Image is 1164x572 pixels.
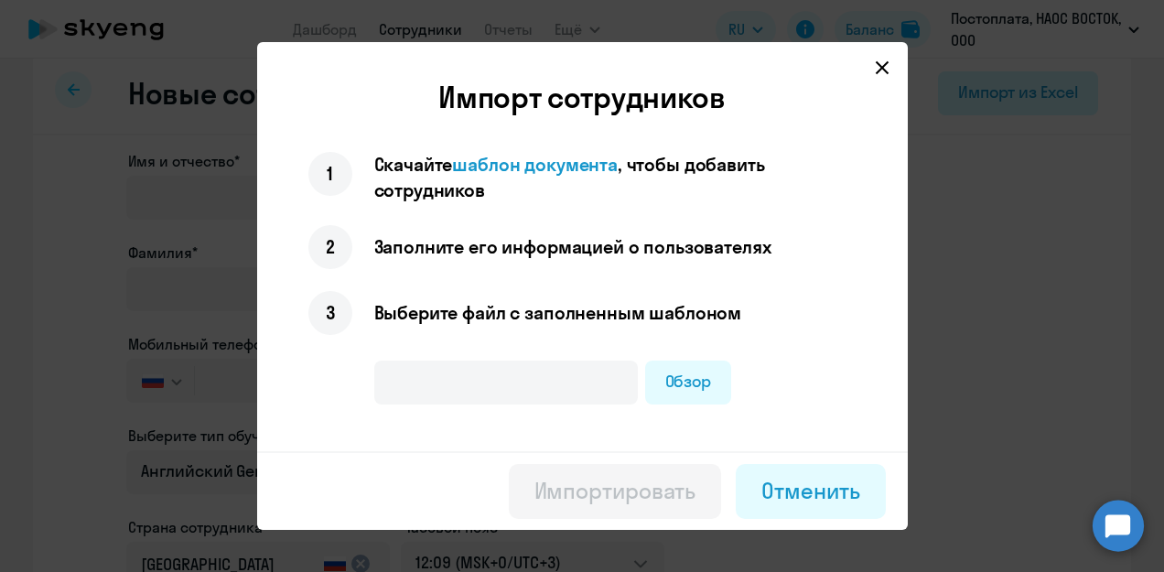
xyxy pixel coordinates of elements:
div: Импортировать [534,476,696,505]
label: Обзор [645,361,732,405]
button: Отменить [736,464,885,519]
button: Импортировать [509,464,722,519]
span: , чтобы добавить сотрудников [374,153,765,201]
div: Отменить [761,476,859,505]
p: Заполните его информацией о пользователях [374,234,771,260]
p: Выберите файл с заполненным шаблоном [374,300,742,326]
div: 1 [308,152,352,196]
span: Скачайте [374,153,453,176]
div: 3 [308,291,352,335]
div: 2 [308,225,352,269]
h2: Импорт сотрудников [272,79,893,115]
span: шаблон документа [452,153,618,176]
